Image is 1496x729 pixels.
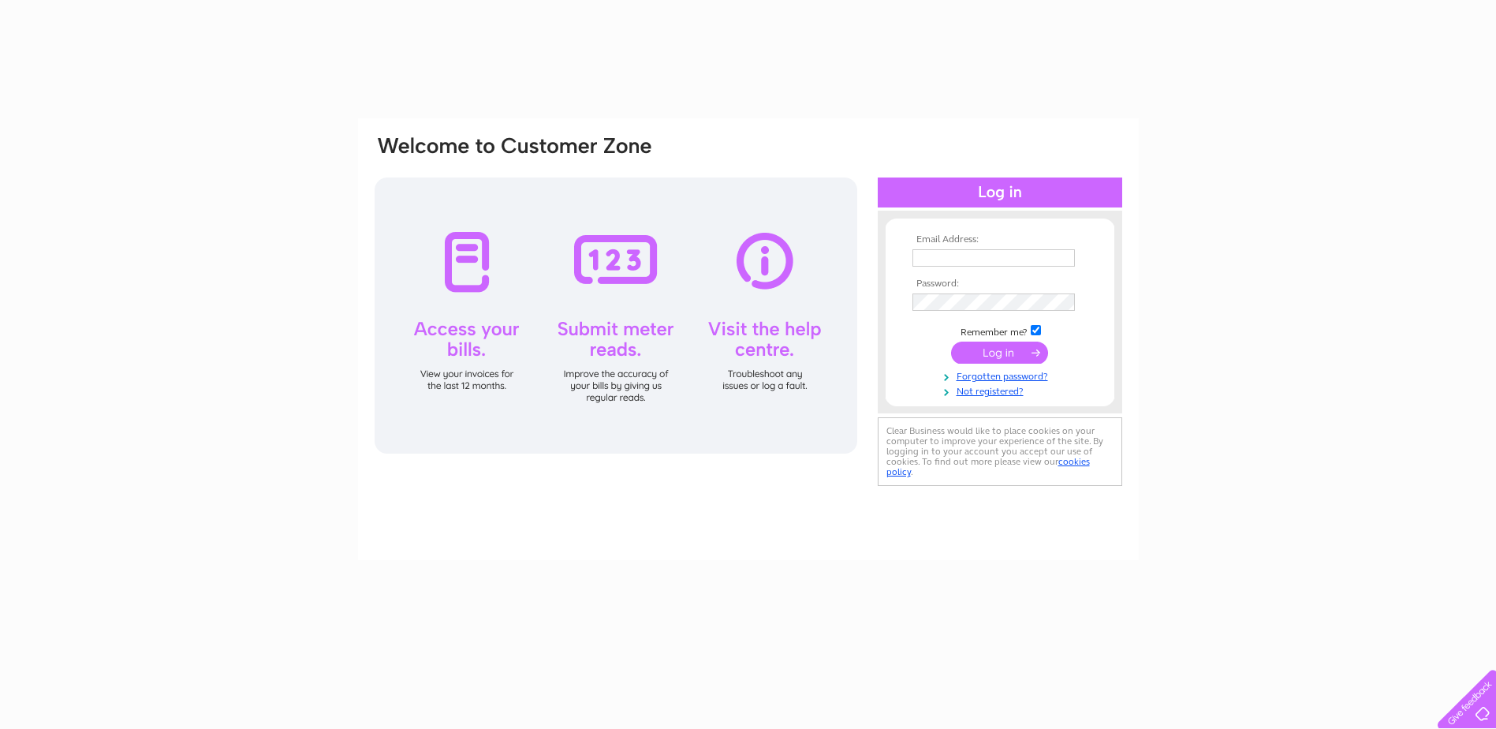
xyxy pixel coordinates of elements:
[908,234,1091,245] th: Email Address:
[878,417,1122,486] div: Clear Business would like to place cookies on your computer to improve your experience of the sit...
[886,456,1090,477] a: cookies policy
[912,368,1091,383] a: Forgotten password?
[951,342,1048,364] input: Submit
[908,279,1091,290] th: Password:
[908,323,1091,338] td: Remember me?
[912,383,1091,398] a: Not registered?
